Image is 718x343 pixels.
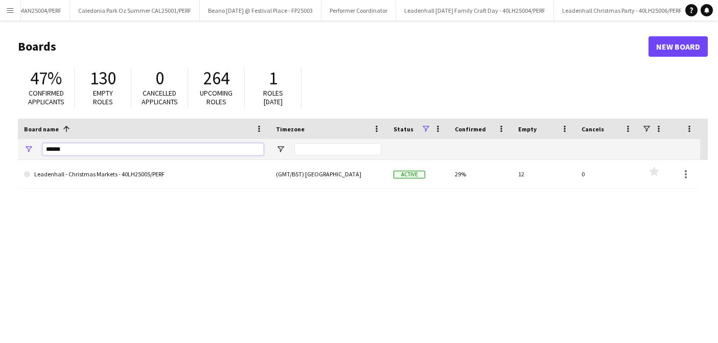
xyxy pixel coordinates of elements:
span: Cancels [582,125,604,133]
span: Timezone [276,125,305,133]
input: Board name Filter Input [42,143,264,155]
button: Open Filter Menu [24,145,33,154]
button: Leadenhall Christmas Party - 40LH25006/PERF [554,1,690,20]
a: New Board [648,36,708,57]
span: 47% [30,67,62,89]
span: 1 [269,67,277,89]
div: 29% [449,160,512,188]
div: (GMT/BST) [GEOGRAPHIC_DATA] [270,160,387,188]
a: Leadenhall - Christmas Markets - 40LH25005/PERF [24,160,264,189]
span: 130 [90,67,116,89]
span: Cancelled applicants [142,88,178,106]
span: Active [393,171,425,178]
span: Empty [518,125,537,133]
span: Upcoming roles [200,88,233,106]
span: Board name [24,125,59,133]
span: 0 [155,67,164,89]
button: Leadenhall [DATE] Family Craft Day - 40LH25004/PERF [396,1,554,20]
button: Open Filter Menu [276,145,285,154]
div: 12 [512,160,575,188]
span: Status [393,125,413,133]
span: 264 [203,67,229,89]
button: Performer Coordinator [321,1,396,20]
span: Confirmed [455,125,486,133]
button: Caledonia Park Oz Summer CAL25001/PERF [70,1,200,20]
button: Beano [DATE] @ Festival Place - FP25003 [200,1,321,20]
input: Timezone Filter Input [294,143,381,155]
span: Confirmed applicants [28,88,64,106]
span: Empty roles [93,88,113,106]
h1: Boards [18,39,648,54]
span: Roles [DATE] [263,88,283,106]
div: 0 [575,160,639,188]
